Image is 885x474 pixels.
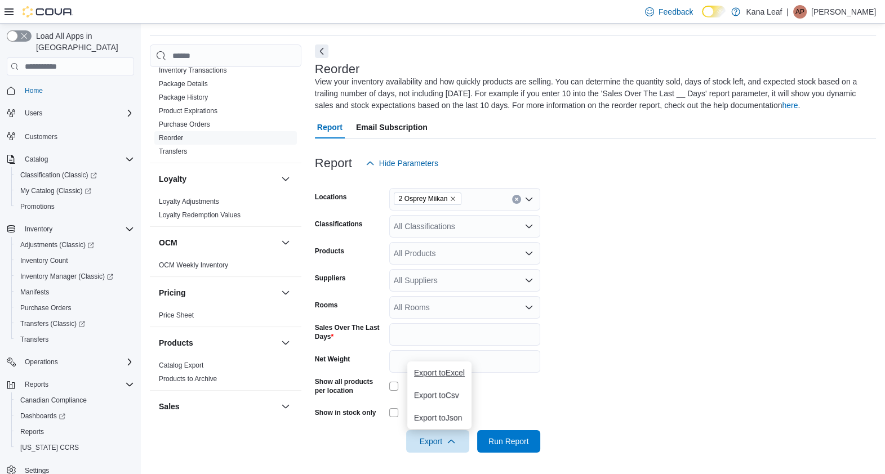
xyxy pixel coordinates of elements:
label: Classifications [315,220,363,229]
a: Purchase Orders [16,301,76,315]
button: OCM [159,237,277,248]
span: Classification (Classic) [20,171,97,180]
a: Adjustments (Classic) [16,238,99,252]
button: Products [279,336,292,350]
a: Feedback [641,1,697,23]
span: Reports [20,427,44,436]
span: Dashboards [20,412,65,421]
button: Operations [2,354,139,370]
a: [US_STATE] CCRS [16,441,83,454]
span: 2 Osprey Miikan [394,193,462,205]
a: Inventory Manager (Classic) [11,269,139,284]
span: Washington CCRS [16,441,134,454]
button: Open list of options [524,249,533,258]
span: Loyalty Redemption Values [159,211,241,220]
span: Export [413,430,462,453]
span: Report [317,116,343,138]
button: Pricing [279,286,292,299]
a: Reports [16,425,48,439]
button: Export [406,430,469,453]
a: Adjustments (Classic) [11,237,139,253]
span: Inventory [25,225,52,234]
button: Open list of options [524,303,533,312]
span: Transfers [159,147,187,156]
span: Run Report [488,436,529,447]
span: Promotions [20,202,55,211]
a: Transfers (Classic) [11,316,139,332]
span: My Catalog (Classic) [16,184,134,198]
p: Kana Leaf [746,5,782,19]
span: Adjustments (Classic) [20,240,94,249]
a: My Catalog (Classic) [16,184,96,198]
div: Loyalty [150,195,301,226]
a: Transfers (Classic) [16,317,90,330]
span: Transfers [16,333,134,346]
button: Export toJson [407,406,472,429]
a: Canadian Compliance [16,393,91,407]
span: Inventory Count [16,254,134,267]
span: Inventory Count [20,256,68,265]
label: Net Weight [315,355,350,364]
button: Open list of options [524,222,533,231]
a: Customers [20,130,62,144]
a: Dashboards [16,409,70,423]
span: Product Expirations [159,106,217,115]
button: Canadian Compliance [11,392,139,408]
button: Reports [20,378,53,391]
button: [US_STATE] CCRS [11,440,139,455]
span: Home [25,86,43,95]
a: Package Details [159,80,208,88]
span: Loyalty Adjustments [159,197,219,206]
button: Remove 2 Osprey Miikan from selection in this group [450,195,456,202]
a: here [782,101,798,110]
span: Reports [25,380,48,389]
span: Products to Archive [159,374,217,383]
button: Customers [2,128,139,144]
a: Inventory Count [16,254,73,267]
button: Catalog [20,153,52,166]
span: Classification (Classic) [16,168,134,182]
a: Classification (Classic) [11,167,139,183]
button: Export toCsv [407,384,472,406]
label: Suppliers [315,274,346,283]
input: Dark Mode [702,6,726,17]
h3: Pricing [159,287,185,298]
a: Dashboards [11,408,139,424]
button: Sales [279,400,292,413]
div: Avery Pitawanakwat [793,5,807,19]
a: Classification (Classic) [16,168,101,182]
div: Pricing [150,308,301,327]
div: OCM [150,258,301,276]
span: Home [20,83,134,97]
a: My Catalog (Classic) [11,183,139,199]
span: Export to Excel [414,368,465,377]
button: Promotions [11,199,139,214]
span: Dashboards [16,409,134,423]
label: Sales Over The Last Days [315,323,385,341]
span: Price Sheet [159,311,194,320]
span: Reports [20,378,134,391]
a: Catalog Export [159,361,203,369]
span: Inventory [20,222,134,236]
button: Hide Parameters [361,152,443,175]
button: Loyalty [279,172,292,186]
button: Next [315,44,328,58]
p: [PERSON_NAME] [811,5,876,19]
span: Canadian Compliance [20,396,87,405]
a: Package History [159,93,208,101]
button: Open list of options [524,276,533,285]
label: Products [315,247,344,256]
span: Users [25,109,42,118]
a: Transfers [16,333,53,346]
span: Email Subscription [356,116,428,138]
h3: Reorder [315,62,359,76]
span: Package History [159,93,208,102]
span: Customers [25,132,57,141]
button: Manifests [11,284,139,300]
span: Manifests [16,285,134,299]
button: Reports [11,424,139,440]
img: Cova [23,6,73,17]
span: Adjustments (Classic) [16,238,134,252]
button: Users [20,106,47,120]
span: Transfers (Classic) [20,319,85,328]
